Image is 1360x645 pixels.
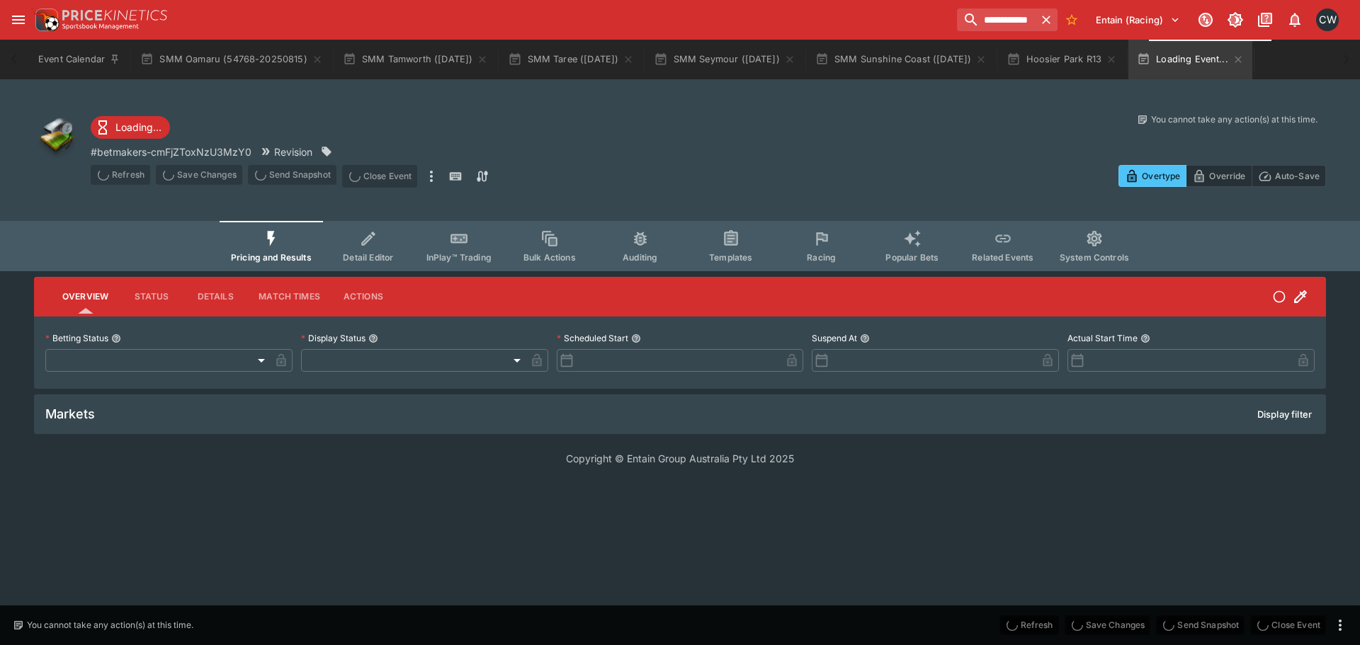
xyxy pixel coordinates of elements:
span: InPlay™ Trading [426,252,492,263]
button: Select Tenant [1087,8,1189,31]
span: Pricing and Results [231,252,312,263]
p: You cannot take any action(s) at this time. [27,619,193,632]
button: SMM Sunshine Coast ([DATE]) [807,40,996,79]
button: Override [1186,165,1252,187]
button: open drawer [6,7,31,33]
span: Detail Editor [343,252,393,263]
button: Auto-Save [1252,165,1326,187]
p: Scheduled Start [557,332,628,344]
button: Overtype [1118,165,1186,187]
button: No Bookmarks [1060,8,1083,31]
p: You cannot take any action(s) at this time. [1151,113,1317,126]
p: Actual Start Time [1067,332,1138,344]
div: Start From [1118,165,1326,187]
p: Suspend At [812,332,857,344]
button: Event Calendar [30,40,129,79]
p: Loading... [115,120,161,135]
button: Documentation [1252,7,1278,33]
button: Overview [51,280,120,314]
span: Related Events [972,252,1033,263]
button: SMM Seymour ([DATE]) [645,40,803,79]
p: Copy To Clipboard [91,144,251,159]
span: Templates [709,252,752,263]
button: Loading Event... [1128,40,1252,79]
button: Actions [331,280,395,314]
button: Display Status [368,333,378,343]
img: PriceKinetics [62,10,167,21]
p: Auto-Save [1275,169,1320,183]
button: Betting Status [111,333,121,343]
img: other.png [34,113,79,159]
span: Racing [807,252,836,263]
p: Override [1209,169,1245,183]
p: Revision [274,144,312,159]
div: Event type filters [220,221,1140,271]
button: Notifications [1282,7,1308,33]
button: Status [120,280,183,314]
button: SMM Oamaru (54768-20250815) [132,40,331,79]
button: Match Times [247,280,331,314]
p: Overtype [1142,169,1180,183]
button: Details [183,280,247,314]
button: Clint Wallis [1312,4,1343,35]
button: SMM Taree ([DATE]) [499,40,642,79]
button: Suspend At [860,333,870,343]
span: Bulk Actions [523,252,576,263]
button: more [423,165,440,188]
span: Popular Bets [885,252,939,263]
span: System Controls [1060,252,1129,263]
button: Hoosier Park R13 [998,40,1126,79]
h5: Markets [45,406,95,422]
button: Toggle light/dark mode [1223,7,1248,33]
button: Scheduled Start [631,333,641,343]
input: search [957,8,1035,31]
button: Connected to PK [1193,7,1218,33]
p: Display Status [301,332,365,344]
button: Display filter [1249,403,1320,426]
button: Actual Start Time [1140,333,1150,343]
div: Clint Wallis [1316,8,1339,31]
img: PriceKinetics Logo [31,6,59,34]
button: more [1332,617,1349,634]
button: SMM Tamworth ([DATE]) [334,40,497,79]
span: Auditing [623,252,657,263]
img: Sportsbook Management [62,23,139,30]
p: Betting Status [45,332,108,344]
